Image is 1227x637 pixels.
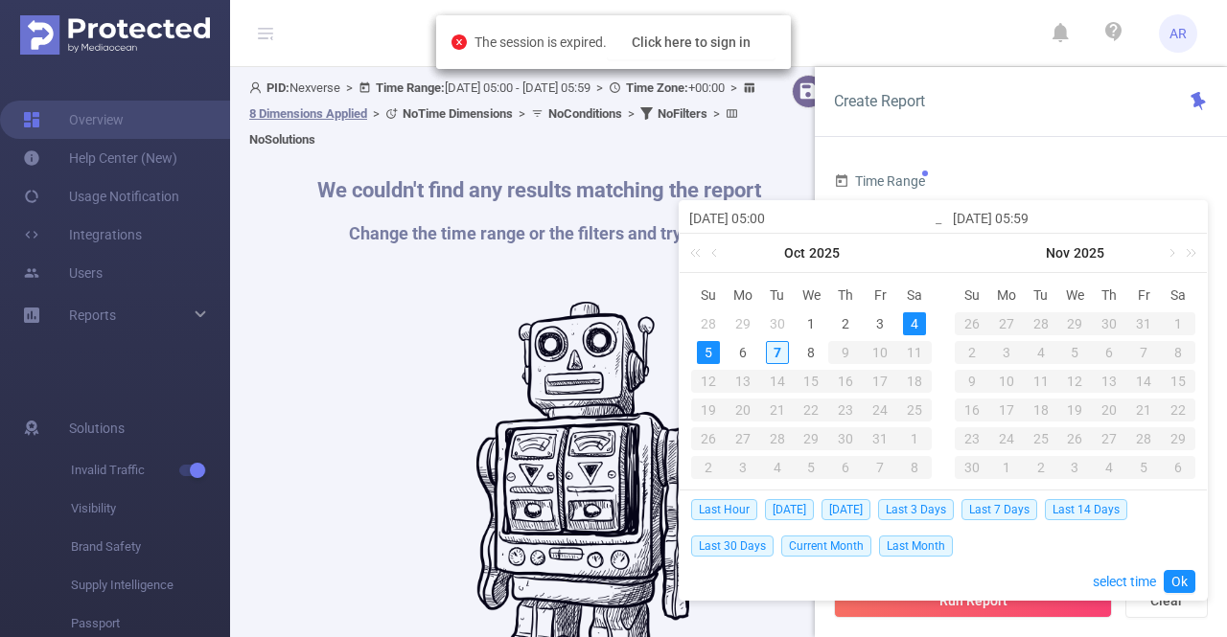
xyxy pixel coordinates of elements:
[989,456,1024,479] div: 1
[1092,367,1126,396] td: November 13, 2025
[897,427,932,450] div: 1
[795,286,829,304] span: We
[1125,583,1208,618] button: Clear
[878,499,954,520] span: Last 3 Days
[1072,234,1106,272] a: 2025
[795,367,829,396] td: October 15, 2025
[691,281,726,309] th: Sun
[897,309,932,338] td: October 4, 2025
[955,312,989,335] div: 26
[828,367,863,396] td: October 16, 2025
[23,254,103,292] a: Users
[1024,341,1058,364] div: 4
[1092,424,1126,453] td: November 27, 2025
[834,583,1112,618] button: Run Report
[1092,456,1126,479] div: 4
[658,106,707,121] b: No Filters
[726,338,760,367] td: October 6, 2025
[1058,312,1093,335] div: 29
[1024,370,1058,393] div: 11
[1058,396,1093,424] td: November 19, 2025
[1126,338,1161,367] td: November 7, 2025
[760,309,795,338] td: September 30, 2025
[266,80,289,95] b: PID:
[1045,499,1127,520] span: Last 14 Days
[989,281,1024,309] th: Mon
[689,207,934,230] input: Start date
[1058,281,1093,309] th: Wed
[1092,453,1126,482] td: December 4, 2025
[834,173,925,189] span: Time Range
[955,286,989,304] span: Su
[1092,286,1126,304] span: Th
[766,341,789,364] div: 7
[955,341,989,364] div: 2
[1126,370,1161,393] div: 14
[71,528,230,566] span: Brand Safety
[760,281,795,309] th: Tue
[828,286,863,304] span: Th
[1058,367,1093,396] td: November 12, 2025
[317,180,761,201] h1: We couldn't find any results matching the report
[1161,396,1195,424] td: November 22, 2025
[760,427,795,450] div: 28
[955,309,989,338] td: October 26, 2025
[731,341,754,364] div: 6
[799,312,822,335] div: 1
[863,427,897,450] div: 31
[828,309,863,338] td: October 2, 2025
[1126,427,1161,450] div: 28
[1161,424,1195,453] td: November 29, 2025
[1058,370,1093,393] div: 12
[691,535,774,557] span: Last 30 Days
[475,34,776,50] span: The session is expired.
[69,296,116,334] a: Reports
[863,309,897,338] td: October 3, 2025
[795,281,829,309] th: Wed
[863,398,897,421] div: 24
[897,338,932,367] td: October 11, 2025
[863,396,897,424] td: October 24, 2025
[795,424,829,453] td: October 29, 2025
[863,370,897,393] div: 17
[691,367,726,396] td: October 12, 2025
[989,398,1024,421] div: 17
[955,367,989,396] td: November 9, 2025
[726,367,760,396] td: October 13, 2025
[828,456,863,479] div: 6
[726,281,760,309] th: Mon
[726,453,760,482] td: November 3, 2025
[955,424,989,453] td: November 23, 2025
[863,281,897,309] th: Fri
[1126,367,1161,396] td: November 14, 2025
[1058,286,1093,304] span: We
[686,234,711,272] a: Last year (Control + left)
[897,367,932,396] td: October 18, 2025
[955,396,989,424] td: November 16, 2025
[760,367,795,396] td: October 14, 2025
[697,312,720,335] div: 28
[1024,456,1058,479] div: 2
[863,286,897,304] span: Fr
[340,80,359,95] span: >
[1024,286,1058,304] span: Tu
[71,566,230,604] span: Supply Intelligence
[69,307,116,323] span: Reports
[1161,456,1195,479] div: 6
[367,106,385,121] span: >
[989,367,1024,396] td: November 10, 2025
[71,451,230,489] span: Invalid Traffic
[607,25,776,59] button: Click here to sign in
[726,398,760,421] div: 20
[691,309,726,338] td: September 28, 2025
[1092,312,1126,335] div: 30
[903,312,926,335] div: 4
[897,456,932,479] div: 8
[1058,456,1093,479] div: 3
[760,396,795,424] td: October 21, 2025
[795,338,829,367] td: October 8, 2025
[1058,424,1093,453] td: November 26, 2025
[1024,309,1058,338] td: October 28, 2025
[1126,453,1161,482] td: December 5, 2025
[1126,312,1161,335] div: 31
